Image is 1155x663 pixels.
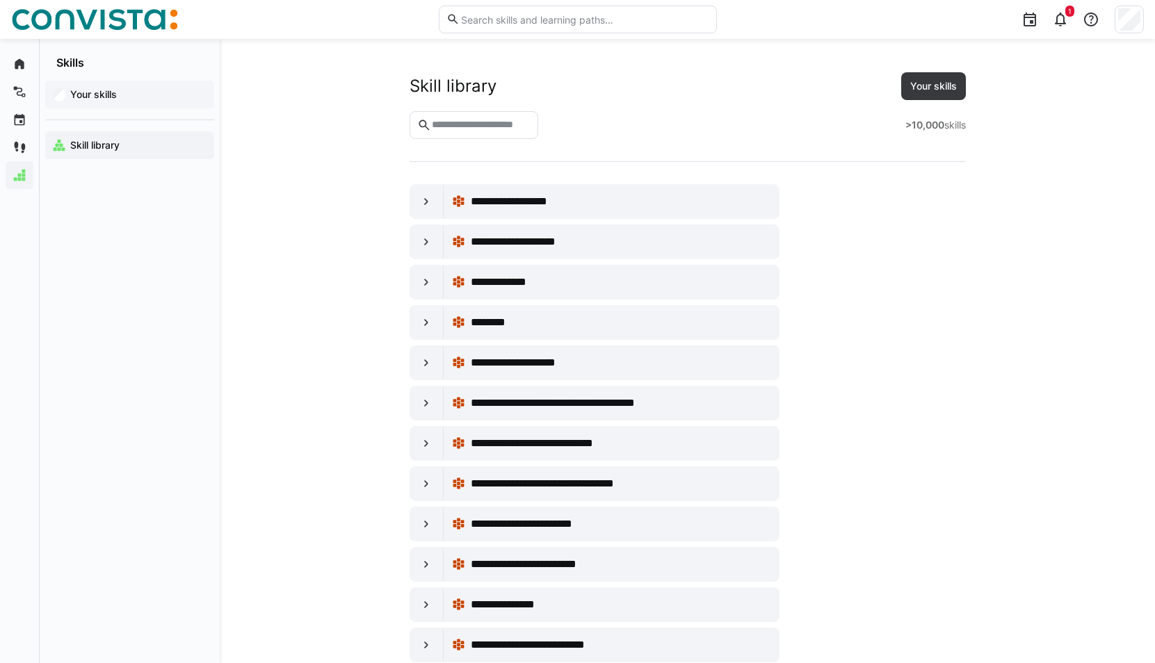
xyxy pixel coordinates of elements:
button: Your skills [901,72,966,100]
div: Skill library [410,76,496,97]
strong: >10,000 [905,119,944,131]
span: 1 [1068,7,1072,15]
input: Search skills and learning paths… [460,13,709,26]
span: Your skills [908,79,959,93]
div: skills [905,118,966,132]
